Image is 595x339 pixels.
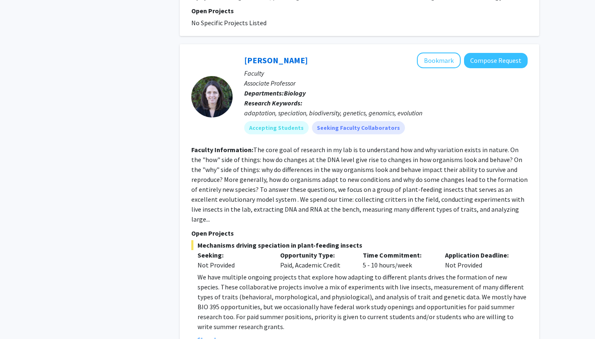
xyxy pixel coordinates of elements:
a: [PERSON_NAME] [244,55,308,65]
div: adaptation, speciation, biodiversity, genetics, genomics, evolution [244,108,528,118]
b: Departments: [244,89,284,97]
mat-chip: Seeking Faculty Collaborators [312,121,405,134]
p: Open Projects [191,6,528,16]
p: Seeking: [198,250,268,260]
p: Application Deadline: [445,250,515,260]
p: Associate Professor [244,78,528,88]
p: Opportunity Type: [280,250,350,260]
button: Compose Request to Catherine Linnen [464,53,528,68]
span: Mechanisms driving speciation in plant-feeding insects [191,240,528,250]
p: Faculty [244,68,528,78]
b: Research Keywords: [244,99,302,107]
b: Faculty Information: [191,146,253,154]
button: Add Catherine Linnen to Bookmarks [417,53,461,68]
div: Not Provided [198,260,268,270]
span: No Specific Projects Listed [191,19,267,27]
p: We have multiple ongoing projects that explore how adapting to different plants drives the format... [198,272,528,332]
b: Biology [284,89,306,97]
p: Time Commitment: [363,250,433,260]
div: Paid, Academic Credit [274,250,357,270]
iframe: Chat [6,302,35,333]
p: Open Projects [191,228,528,238]
fg-read-more: The core goal of research in my lab is to understand how and why variation exists in nature. On t... [191,146,528,223]
div: Not Provided [439,250,521,270]
div: 5 - 10 hours/week [357,250,439,270]
mat-chip: Accepting Students [244,121,309,134]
